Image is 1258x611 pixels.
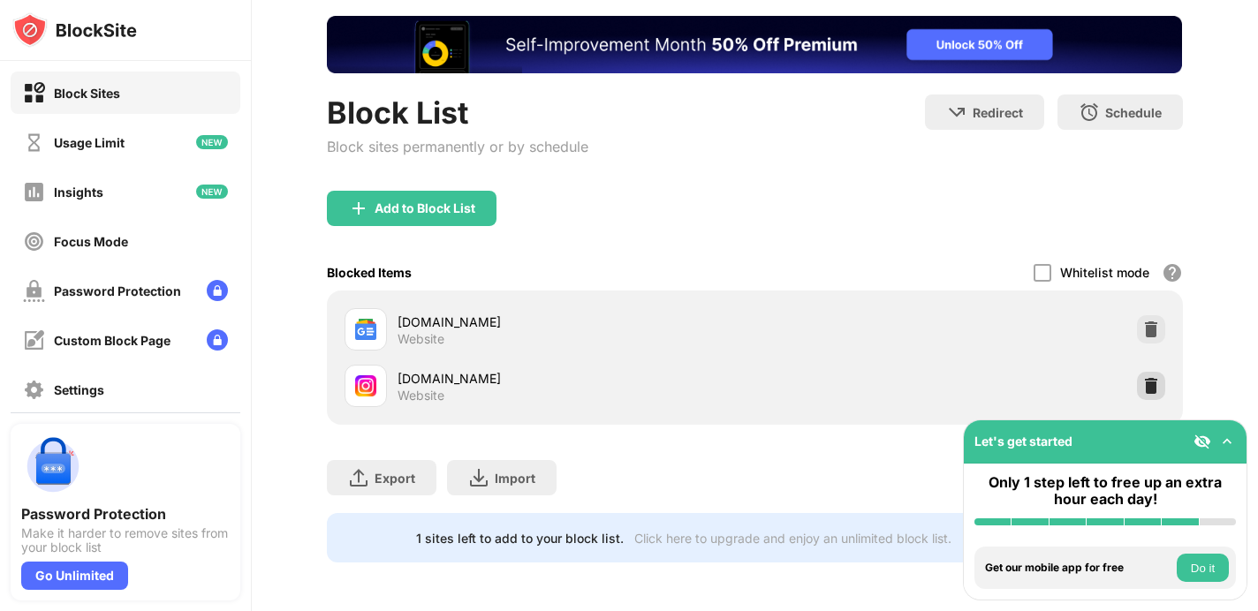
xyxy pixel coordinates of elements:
[985,562,1172,574] div: Get our mobile app for free
[23,132,45,154] img: time-usage-off.svg
[327,16,1182,73] iframe: Banner
[196,185,228,199] img: new-icon.svg
[23,379,45,401] img: settings-off.svg
[1218,433,1236,450] img: omni-setup-toggle.svg
[23,181,45,203] img: insights-off.svg
[12,12,137,48] img: logo-blocksite.svg
[974,434,1072,449] div: Let's get started
[1177,554,1229,582] button: Do it
[54,185,103,200] div: Insights
[21,505,230,523] div: Password Protection
[21,562,128,590] div: Go Unlimited
[23,82,45,104] img: block-on.svg
[327,94,588,131] div: Block List
[196,135,228,149] img: new-icon.svg
[416,531,624,546] div: 1 sites left to add to your block list.
[398,369,754,388] div: [DOMAIN_NAME]
[54,135,125,150] div: Usage Limit
[634,531,951,546] div: Click here to upgrade and enjoy an unlimited block list.
[355,319,376,340] img: favicons
[495,471,535,486] div: Import
[54,234,128,249] div: Focus Mode
[327,265,412,280] div: Blocked Items
[398,313,754,331] div: [DOMAIN_NAME]
[375,471,415,486] div: Export
[1060,265,1149,280] div: Whitelist mode
[54,86,120,101] div: Block Sites
[54,382,104,397] div: Settings
[23,230,45,253] img: focus-off.svg
[23,329,45,351] img: customize-block-page-off.svg
[21,434,85,498] img: push-password-protection.svg
[375,201,475,215] div: Add to Block List
[21,526,230,554] div: Make it harder to remove sites from your block list
[1194,433,1211,450] img: eye-not-visible.svg
[355,375,376,396] img: favicons
[973,105,1023,120] div: Redirect
[1105,105,1162,120] div: Schedule
[327,138,588,155] div: Block sites permanently or by schedule
[974,474,1236,508] div: Only 1 step left to free up an extra hour each day!
[398,331,444,347] div: Website
[54,333,171,348] div: Custom Block Page
[207,280,228,301] img: lock-menu.svg
[207,329,228,351] img: lock-menu.svg
[54,283,181,298] div: Password Protection
[398,388,444,404] div: Website
[23,280,45,302] img: password-protection-off.svg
